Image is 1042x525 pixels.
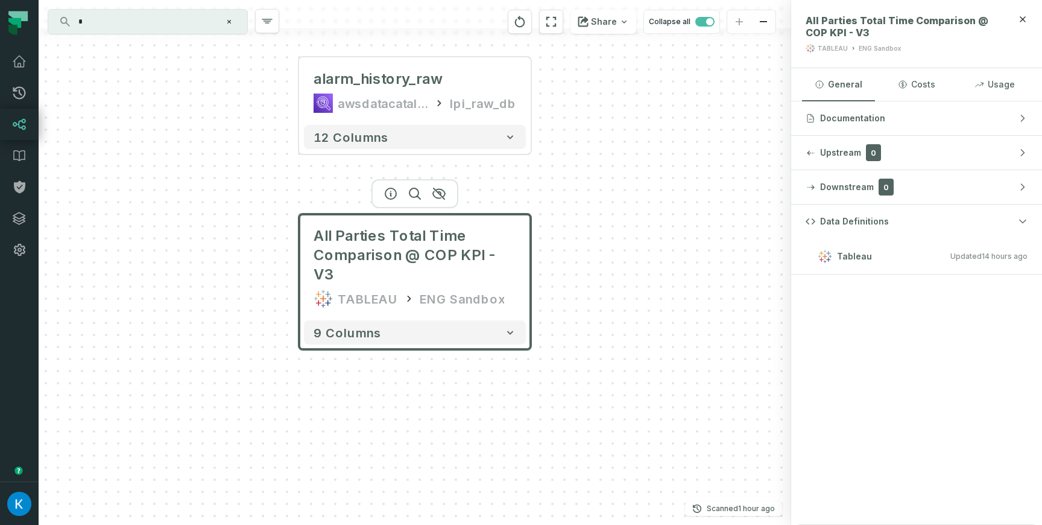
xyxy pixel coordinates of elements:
[707,503,775,515] p: Scanned
[314,226,516,284] span: All Parties Total Time Comparison @ COP KPI - V3
[791,205,1042,238] button: Data Definitions
[738,504,775,513] relative-time: Aug 26, 2025, 2:01 PM GMT+3
[314,69,443,89] div: alarm_history_raw
[818,44,848,53] div: TABLEAU
[837,250,872,262] span: Tableau
[791,170,1042,204] button: Downstream0
[643,10,720,34] button: Collapse all
[791,136,1042,170] button: Upstream0
[314,325,381,340] span: 9 columns
[820,181,874,193] span: Downstream
[338,94,428,113] div: awsdatacatalog
[879,179,894,196] span: 0
[13,465,24,476] div: Tooltip anchor
[314,130,388,144] span: 12 columns
[791,101,1042,135] button: Documentation
[982,252,1028,261] relative-time: Aug 26, 2025, 1:01 AM GMT+3
[820,112,885,124] span: Documentation
[685,501,782,516] button: Scanned[DATE] 2:01:52 PM
[420,289,504,308] div: ENG Sandbox
[880,68,953,101] button: Costs
[802,68,875,101] button: General
[950,252,1028,261] span: Updated
[751,10,775,34] button: zoom out
[958,68,1031,101] button: Usage
[570,10,636,34] button: Share
[450,94,516,113] div: lpi_raw_db
[859,44,901,53] div: ENG Sandbox
[806,248,1028,264] button: TableauUpdated[DATE] 1:01:34 AM
[820,147,861,159] span: Upstream
[866,144,881,161] span: 0
[806,14,1001,39] span: All Parties Total Time Comparison @ COP KPI - V3
[7,492,31,516] img: avatar of Kosta Shougaev
[338,289,398,308] div: TABLEAU
[820,215,889,227] span: Data Definitions
[223,16,235,28] button: Clear search query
